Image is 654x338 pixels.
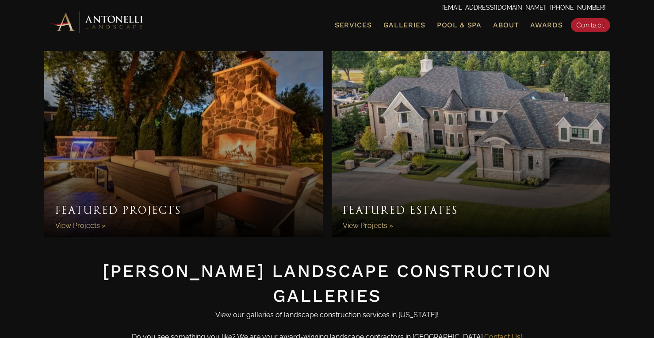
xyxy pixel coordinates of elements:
span: Services [335,22,372,29]
p: View our galleries of landscape construction services in [US_STATE]! [49,308,606,326]
a: About [490,19,523,31]
p: | [PHONE_NUMBER] [49,2,606,14]
span: Galleries [383,21,425,29]
span: Awards [530,21,562,29]
a: Galleries [380,19,429,31]
a: Services [331,19,375,31]
a: Contact [571,18,610,32]
a: [EMAIL_ADDRESS][DOMAIN_NAME] [442,4,545,11]
img: Antonelli Horizontal Logo [49,10,146,34]
a: Awards [527,19,566,31]
span: Pool & Spa [437,21,482,29]
span: About [493,22,519,29]
a: Pool & Spa [433,19,485,31]
h1: [PERSON_NAME] Landscape Construction Galleries [49,259,606,308]
span: Contact [576,21,605,29]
